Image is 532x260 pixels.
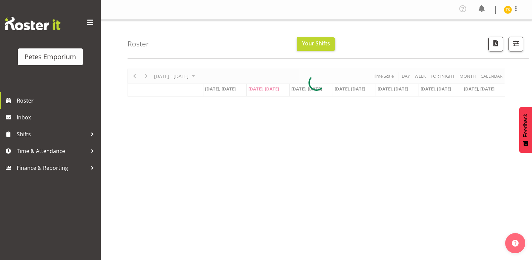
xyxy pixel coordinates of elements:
[17,96,97,106] span: Roster
[17,112,97,122] span: Inbox
[504,6,512,14] img: tamara-straker11292.jpg
[512,240,519,247] img: help-xxl-2.png
[17,146,87,156] span: Time & Attendance
[488,37,503,51] button: Download a PDF of the roster according to the set date range.
[128,40,149,48] h4: Roster
[523,114,529,137] span: Feedback
[17,129,87,139] span: Shifts
[509,37,523,51] button: Filter Shifts
[302,40,330,47] span: Your Shifts
[17,163,87,173] span: Finance & Reporting
[25,52,76,62] div: Petes Emporium
[519,107,532,153] button: Feedback - Show survey
[5,17,60,30] img: Rosterit website logo
[297,37,335,51] button: Your Shifts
